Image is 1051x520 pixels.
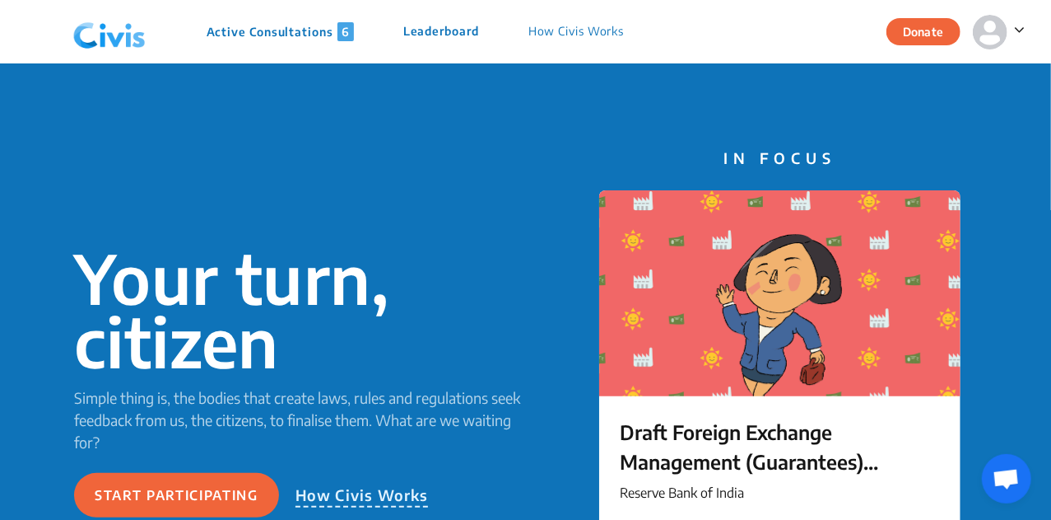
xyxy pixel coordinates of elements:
p: Draft Foreign Exchange Management (Guarantees) Regulations, 2025 [620,417,940,476]
button: Start participating [74,473,279,518]
span: 6 [337,22,354,41]
a: Open chat [982,454,1031,504]
button: Donate [886,18,960,45]
p: IN FOCUS [599,147,960,169]
p: Leaderboard [403,22,479,41]
p: Your turn, citizen [74,246,526,373]
img: person-default.svg [973,15,1007,49]
img: navlogo.png [67,7,152,57]
a: Donate [886,22,973,39]
p: How Civis Works [295,484,429,508]
p: Active Consultations [207,22,354,41]
p: Reserve Bank of India [620,483,940,503]
p: How Civis Works [528,22,625,41]
p: Simple thing is, the bodies that create laws, rules and regulations seek feedback from us, the ci... [74,386,526,453]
